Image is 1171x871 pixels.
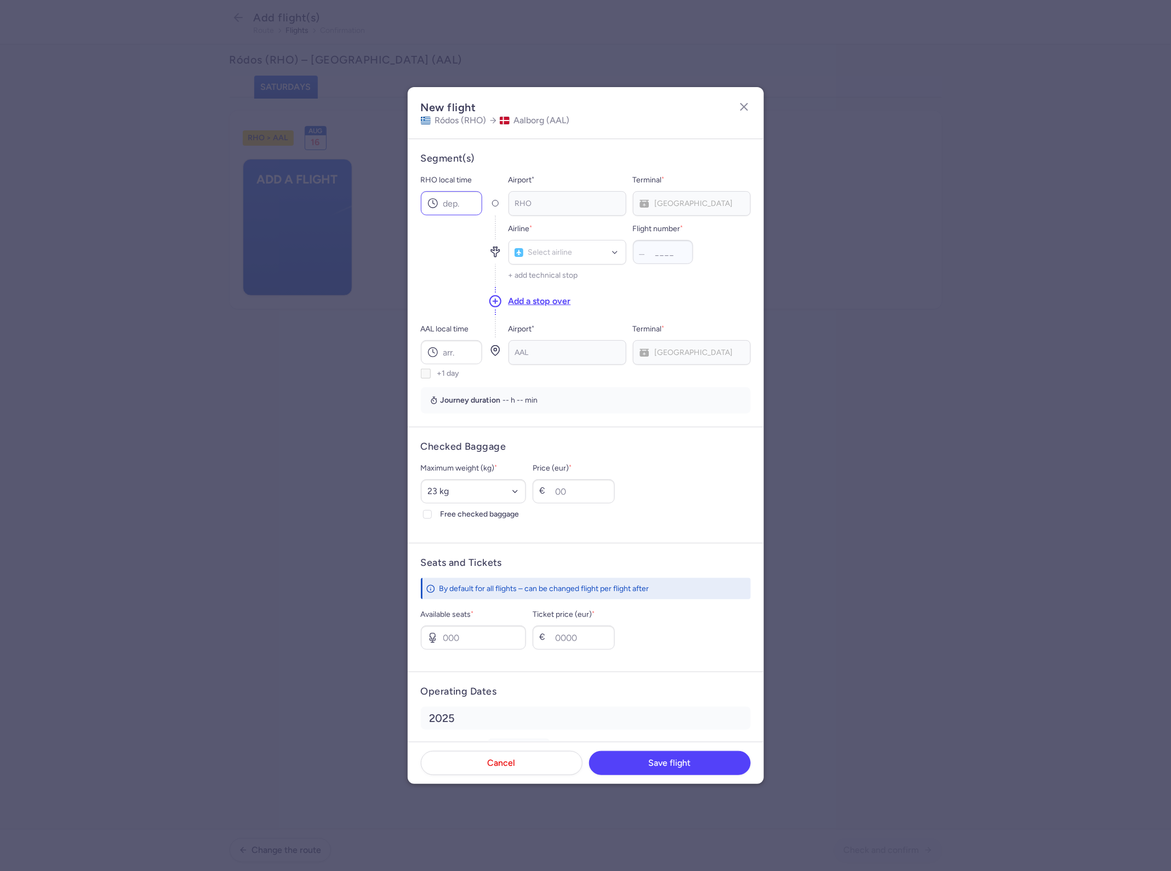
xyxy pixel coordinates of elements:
h5: 2025 [421,707,751,730]
span: Free checked baggage [441,508,527,521]
button: + add technical stop [509,271,578,280]
span: Cancel [488,758,516,768]
input: 0000 [533,626,615,650]
span: Airport [509,323,626,336]
input: dep. [421,191,482,215]
input: Free checked baggage [423,510,432,519]
time: -- h -- min [503,395,538,406]
div: € [539,486,550,497]
p: Journey duration [441,395,538,406]
span: +1 day [437,369,460,379]
label: AAL local time [421,323,482,336]
button: Cancel [421,751,582,775]
label: Flight number [633,222,693,236]
span: Airport [509,174,626,187]
span: __ [639,248,645,256]
label: Price (eur) [533,462,615,475]
input: 00 [533,479,615,503]
label: Maximum weight (kg) [421,462,527,475]
label: Terminal [633,174,665,187]
h4: Checked Baggage [421,440,751,453]
h4: Ródos (RHO) Aalborg (AAL) [421,115,570,125]
label: Ticket price (eur) [533,608,615,621]
input: arr. [421,340,482,364]
label: Airline [509,222,533,236]
input: 000 [421,626,527,650]
h4: Seats and Tickets [421,557,751,569]
label: Terminal [633,323,665,336]
button: Save flight [589,751,751,775]
label: Available seats [421,608,527,621]
label: RHO local time [421,174,482,187]
span: Select airline [528,247,572,259]
input: +1 day [421,369,431,379]
div: By default for all flights – can be changed flight per flight after [439,583,727,594]
h4: Operating Dates [421,685,751,698]
h4: Segment(s) [421,152,751,165]
button: Add a stop over [509,295,571,307]
input: ____ [633,240,693,264]
span: Save flight [649,758,691,768]
div: € [539,632,550,643]
h2: New flight [421,100,570,115]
